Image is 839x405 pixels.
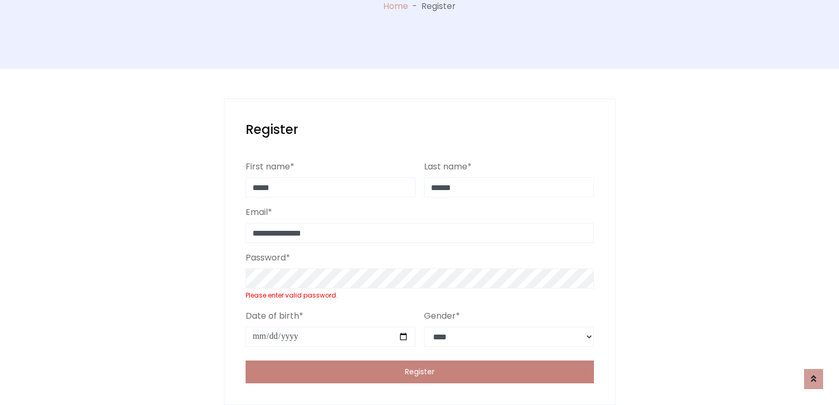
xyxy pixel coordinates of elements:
button: Register [246,361,594,383]
label: Date of birth* [246,310,303,322]
label: Password* [246,251,290,264]
label: Gender* [424,310,460,322]
span: Please enter valid password. [246,291,338,300]
label: First name* [246,160,294,173]
label: Last name* [424,160,472,173]
h2: Register [246,120,594,139]
label: Email* [246,206,272,219]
